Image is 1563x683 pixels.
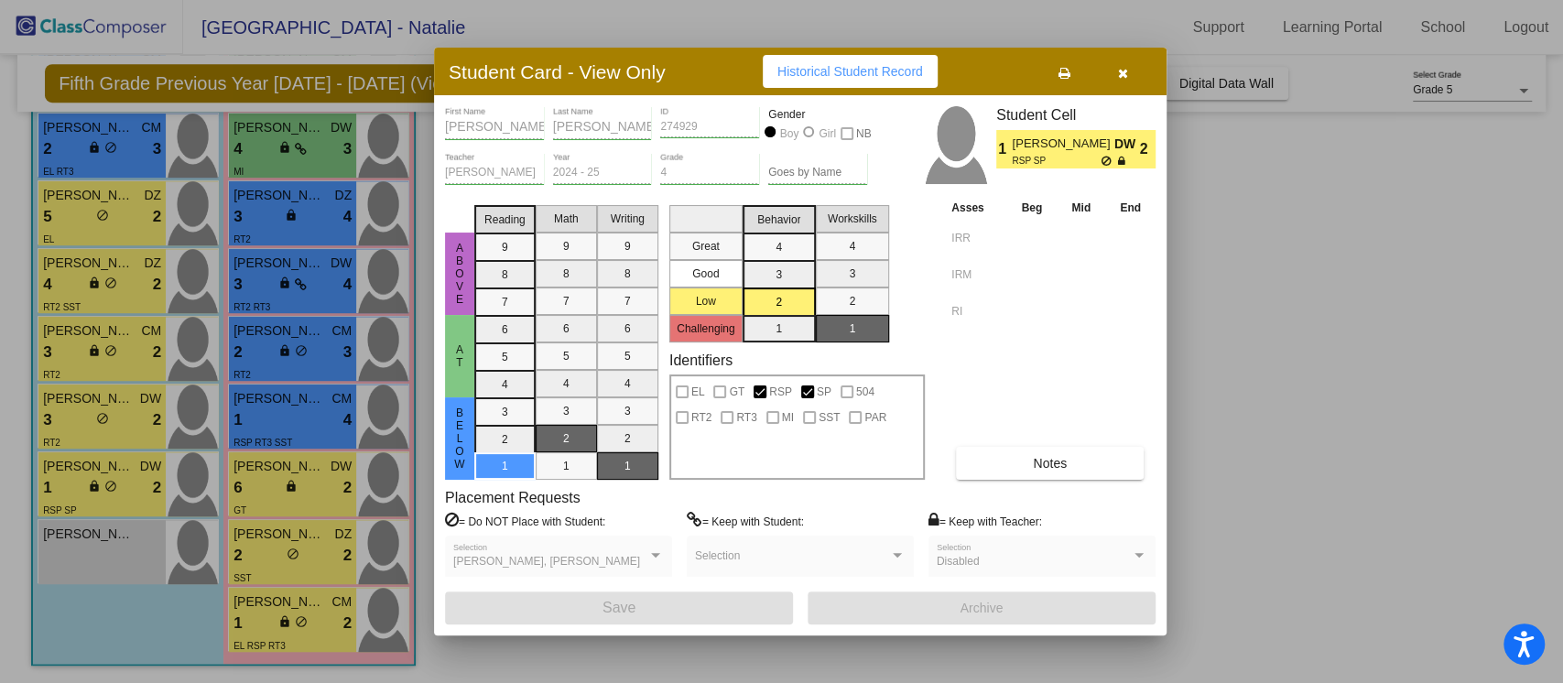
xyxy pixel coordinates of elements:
[782,407,794,428] span: MI
[691,407,711,428] span: RT2
[818,125,836,142] div: Girl
[819,407,840,428] span: SST
[687,512,804,530] label: = Keep with Student:
[768,167,867,179] input: goes by name
[553,167,652,179] input: year
[777,64,923,79] span: Historical Student Record
[451,407,468,471] span: Below
[996,138,1012,160] span: 1
[1105,198,1156,218] th: End
[660,121,759,134] input: Enter ID
[660,167,759,179] input: grade
[602,600,635,615] span: Save
[445,512,605,530] label: = Do NOT Place with Student:
[928,512,1042,530] label: = Keep with Teacher:
[1033,456,1067,471] span: Notes
[856,123,872,145] span: NB
[769,381,792,403] span: RSP
[947,198,1006,218] th: Asses
[768,106,867,123] mat-label: Gender
[729,381,744,403] span: GT
[1012,135,1113,154] span: [PERSON_NAME]
[961,601,1004,615] span: Archive
[951,298,1002,325] input: assessment
[779,125,799,142] div: Boy
[451,343,468,369] span: At
[1012,154,1101,168] span: RSP SP
[669,352,733,369] label: Identifiers
[449,60,666,83] h3: Student Card - View Only
[763,55,938,88] button: Historical Student Record
[951,224,1002,252] input: assessment
[445,489,581,506] label: Placement Requests
[736,407,756,428] span: RT3
[453,555,640,568] span: [PERSON_NAME], [PERSON_NAME]
[951,261,1002,288] input: assessment
[1114,135,1140,154] span: DW
[864,407,886,428] span: PAR
[691,381,705,403] span: EL
[1057,198,1105,218] th: Mid
[856,381,874,403] span: 504
[808,591,1156,624] button: Archive
[817,381,831,403] span: SP
[445,591,793,624] button: Save
[956,447,1144,480] button: Notes
[451,242,468,306] span: Above
[445,167,544,179] input: teacher
[996,106,1156,124] h3: Student Cell
[1006,198,1057,218] th: Beg
[937,555,980,568] span: Disabled
[1140,138,1156,160] span: 2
